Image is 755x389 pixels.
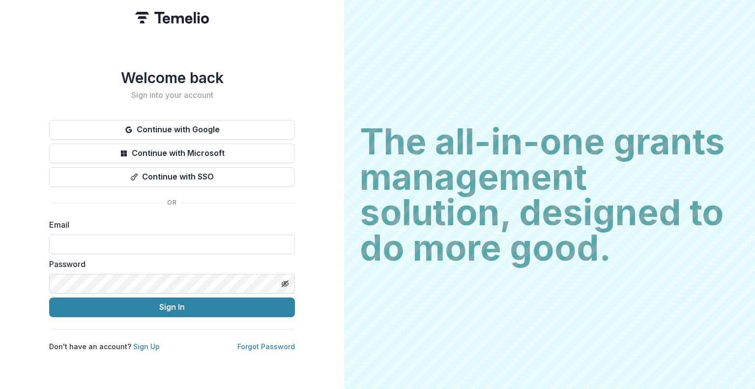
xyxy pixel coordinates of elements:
button: Continue with SSO [49,167,295,187]
p: Don't have an account? [49,341,160,352]
img: Temelio [135,12,209,24]
a: Sign Up [133,342,160,351]
h2: Sign into your account [49,90,295,100]
button: Toggle password visibility [277,276,293,292]
label: Password [49,258,289,270]
button: Continue with Google [49,120,295,140]
a: Forgot Password [237,342,295,351]
label: Email [49,219,289,231]
button: Sign In [49,298,295,317]
button: Continue with Microsoft [49,144,295,163]
h1: Welcome back [49,69,295,87]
